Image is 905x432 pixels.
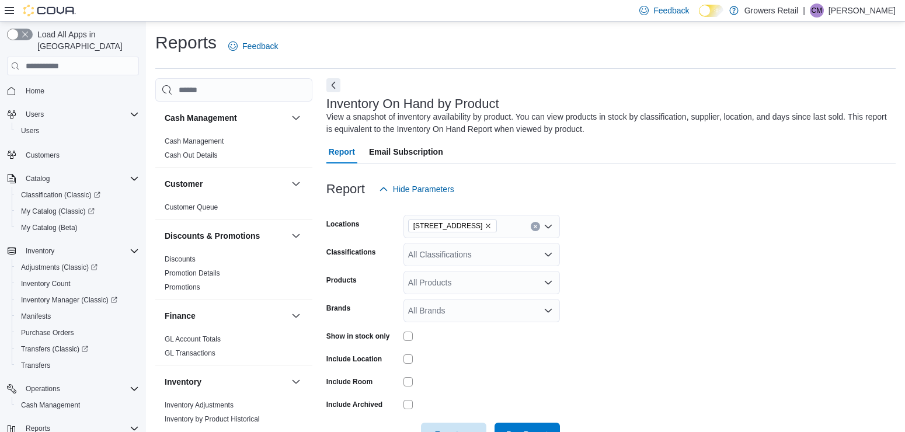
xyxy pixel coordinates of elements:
[289,375,303,389] button: Inventory
[155,332,312,365] div: Finance
[165,255,196,264] span: Discounts
[744,4,799,18] p: Growers Retail
[165,178,287,190] button: Customer
[165,230,260,242] h3: Discounts & Promotions
[12,123,144,139] button: Users
[544,250,553,259] button: Open list of options
[326,220,360,229] label: Locations
[16,398,139,412] span: Cash Management
[829,4,896,18] p: [PERSON_NAME]
[165,283,200,291] a: Promotions
[23,5,76,16] img: Cova
[810,4,824,18] div: Corina Mayhue
[155,200,312,219] div: Customer
[16,260,139,274] span: Adjustments (Classic)
[165,269,220,277] a: Promotion Details
[21,244,139,258] span: Inventory
[413,220,483,232] span: [STREET_ADDRESS]
[12,259,144,276] a: Adjustments (Classic)
[165,310,287,322] button: Finance
[16,293,122,307] a: Inventory Manager (Classic)
[12,276,144,292] button: Inventory Count
[21,172,54,186] button: Catalog
[16,204,139,218] span: My Catalog (Classic)
[165,269,220,278] span: Promotion Details
[165,401,234,409] a: Inventory Adjustments
[16,358,139,372] span: Transfers
[165,335,221,344] span: GL Account Totals
[2,243,144,259] button: Inventory
[803,4,805,18] p: |
[165,203,218,211] a: Customer Queue
[26,151,60,160] span: Customers
[16,277,139,291] span: Inventory Count
[26,246,54,256] span: Inventory
[16,358,55,372] a: Transfers
[326,111,890,135] div: View a snapshot of inventory availability by product. You can view products in stock by classific...
[326,354,382,364] label: Include Location
[374,177,459,201] button: Hide Parameters
[326,377,373,386] label: Include Room
[26,174,50,183] span: Catalog
[21,361,50,370] span: Transfers
[2,106,144,123] button: Users
[21,147,139,162] span: Customers
[326,248,376,257] label: Classifications
[165,310,196,322] h3: Finance
[16,398,85,412] a: Cash Management
[2,146,144,163] button: Customers
[16,326,79,340] a: Purchase Orders
[369,140,443,163] span: Email Subscription
[16,260,102,274] a: Adjustments (Classic)
[26,86,44,96] span: Home
[155,252,312,299] div: Discounts & Promotions
[12,292,144,308] a: Inventory Manager (Classic)
[16,124,44,138] a: Users
[165,283,200,292] span: Promotions
[26,384,60,393] span: Operations
[289,309,303,323] button: Finance
[289,177,303,191] button: Customer
[21,295,117,305] span: Inventory Manager (Classic)
[16,277,75,291] a: Inventory Count
[165,137,224,146] span: Cash Management
[16,221,82,235] a: My Catalog (Beta)
[485,222,492,229] button: Remove 970 The Queensway from selection in this group
[16,188,139,202] span: Classification (Classic)
[21,190,100,200] span: Classification (Classic)
[326,400,382,409] label: Include Archived
[21,223,78,232] span: My Catalog (Beta)
[326,304,350,313] label: Brands
[408,220,497,232] span: 970 The Queensway
[21,279,71,288] span: Inventory Count
[165,415,260,423] a: Inventory by Product Historical
[21,244,59,258] button: Inventory
[12,187,144,203] a: Classification (Classic)
[165,151,218,159] a: Cash Out Details
[21,400,80,410] span: Cash Management
[21,148,64,162] a: Customers
[699,5,723,17] input: Dark Mode
[653,5,689,16] span: Feedback
[165,335,221,343] a: GL Account Totals
[165,230,287,242] button: Discounts & Promotions
[544,306,553,315] button: Open list of options
[21,83,139,98] span: Home
[16,124,139,138] span: Users
[21,207,95,216] span: My Catalog (Classic)
[2,82,144,99] button: Home
[165,400,234,410] span: Inventory Adjustments
[16,221,139,235] span: My Catalog (Beta)
[21,344,88,354] span: Transfers (Classic)
[12,220,144,236] button: My Catalog (Beta)
[155,134,312,167] div: Cash Management
[21,126,39,135] span: Users
[16,326,139,340] span: Purchase Orders
[16,342,93,356] a: Transfers (Classic)
[289,229,303,243] button: Discounts & Promotions
[21,107,139,121] span: Users
[544,222,553,231] button: Open list of options
[812,4,823,18] span: CM
[326,182,365,196] h3: Report
[12,357,144,374] button: Transfers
